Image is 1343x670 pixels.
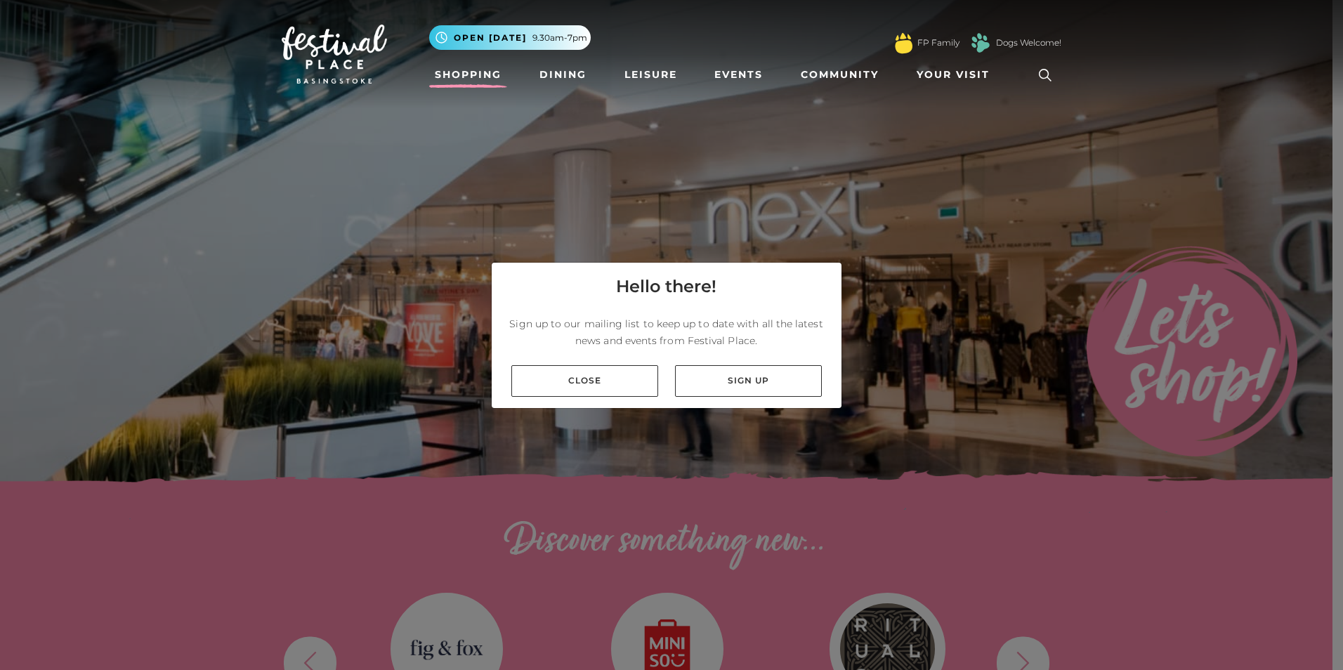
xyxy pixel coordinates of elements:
[917,37,959,49] a: FP Family
[996,37,1061,49] a: Dogs Welcome!
[429,25,591,50] button: Open [DATE] 9.30am-7pm
[795,62,884,88] a: Community
[454,32,527,44] span: Open [DATE]
[511,365,658,397] a: Close
[709,62,768,88] a: Events
[911,62,1002,88] a: Your Visit
[503,315,830,349] p: Sign up to our mailing list to keep up to date with all the latest news and events from Festival ...
[619,62,683,88] a: Leisure
[429,62,507,88] a: Shopping
[616,274,716,299] h4: Hello there!
[917,67,990,82] span: Your Visit
[282,25,387,84] img: Festival Place Logo
[675,365,822,397] a: Sign up
[532,32,587,44] span: 9.30am-7pm
[534,62,592,88] a: Dining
